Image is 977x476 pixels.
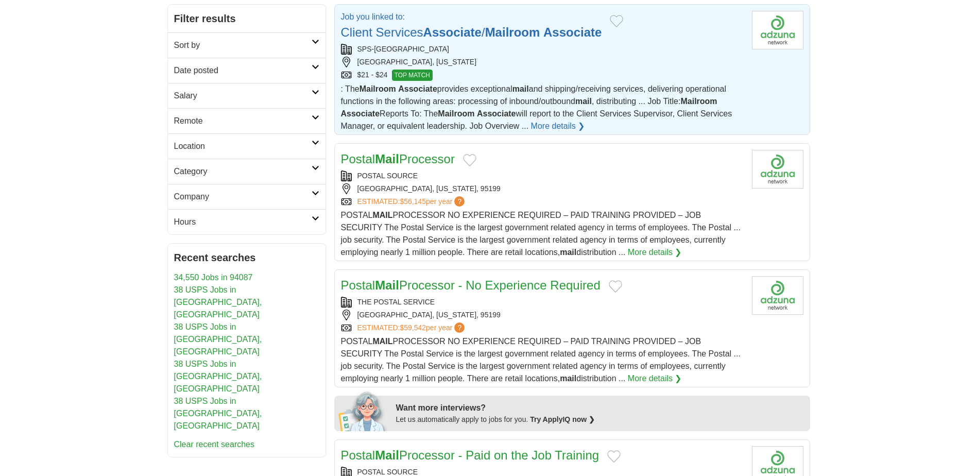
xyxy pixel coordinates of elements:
strong: Associate [398,84,437,93]
strong: Mailroom [359,84,396,93]
button: Add to favorite jobs [610,15,623,27]
button: Add to favorite jobs [607,450,621,463]
a: 38 USPS Jobs in [GEOGRAPHIC_DATA], [GEOGRAPHIC_DATA] [174,360,262,393]
strong: Associate [341,109,380,118]
span: : The provides exceptional and shipping/receiving services, delivering operational functions in t... [341,84,732,130]
h2: Recent searches [174,250,319,265]
a: Category [168,159,325,184]
div: Let us automatically apply to jobs for you. [396,414,804,425]
a: 38 USPS Jobs in [GEOGRAPHIC_DATA], [GEOGRAPHIC_DATA] [174,322,262,356]
div: [GEOGRAPHIC_DATA], [US_STATE], 95199 [341,310,744,320]
strong: Mailroom [680,97,717,106]
a: ESTIMATED:$59,542per year? [357,322,467,333]
strong: mail [560,248,576,257]
a: PostalMailProcessor - Paid on the Job Training [341,448,599,462]
a: 34,550 Jobs in 94087 [174,273,253,282]
h2: Company [174,191,312,203]
span: POSTAL PROCESSOR NO EXPERIENCE REQUIRED – PAID TRAINING PROVIDED – JOB SECURITY The Postal Servic... [341,337,741,383]
a: Location [168,133,325,159]
img: Company logo [752,276,803,315]
a: More details ❯ [628,372,682,385]
button: Add to favorite jobs [463,154,476,166]
strong: Mail [375,278,399,292]
span: POSTAL PROCESSOR NO EXPERIENCE REQUIRED – PAID TRAINING PROVIDED – JOB SECURITY The Postal Servic... [341,211,741,257]
p: Job you linked to: [341,11,602,23]
span: $56,145 [400,197,426,206]
a: PostalMailProcessor [341,152,455,166]
h2: Salary [174,90,312,102]
strong: Associate [543,25,602,39]
a: Client ServicesAssociate/Mailroom Associate [341,25,602,39]
a: Company [168,184,325,209]
strong: Mail [375,448,399,462]
button: Add to favorite jobs [609,280,622,293]
h2: Sort by [174,39,312,52]
a: Try ApplyIQ now ❯ [530,415,595,423]
a: PostalMailProcessor - No Experience Required [341,278,601,292]
strong: mail [512,84,529,93]
strong: MAIL [372,337,392,346]
h2: Location [174,140,312,152]
div: POSTAL SOURCE [341,171,744,181]
img: Company logo [752,150,803,189]
strong: mail [575,97,592,106]
a: Sort by [168,32,325,58]
h2: Remote [174,115,312,127]
a: 38 USPS Jobs in [GEOGRAPHIC_DATA], [GEOGRAPHIC_DATA] [174,397,262,430]
a: 38 USPS Jobs in [GEOGRAPHIC_DATA], [GEOGRAPHIC_DATA] [174,285,262,319]
a: Salary [168,83,325,108]
h2: Hours [174,216,312,228]
a: ESTIMATED:$56,145per year? [357,196,467,207]
strong: mail [560,374,576,383]
strong: Associate [477,109,516,118]
span: TOP MATCH [392,70,433,81]
div: Want more interviews? [396,402,804,414]
div: [GEOGRAPHIC_DATA], [US_STATE] [341,57,744,67]
strong: Mail [375,152,399,166]
a: More details ❯ [531,120,585,132]
div: [GEOGRAPHIC_DATA], [US_STATE], 95199 [341,183,744,194]
div: $21 - $24 [341,70,744,81]
a: Date posted [168,58,325,83]
strong: Associate [423,25,482,39]
h2: Date posted [174,64,312,77]
strong: Mailroom [438,109,474,118]
div: SPS-[GEOGRAPHIC_DATA] [341,44,744,55]
h2: Category [174,165,312,178]
span: ? [454,322,465,333]
span: $59,542 [400,324,426,332]
strong: Mailroom [485,25,540,39]
a: More details ❯ [628,246,682,259]
strong: MAIL [372,211,392,219]
a: Hours [168,209,325,234]
a: Clear recent searches [174,440,255,449]
div: THE POSTAL SERVICE [341,297,744,308]
img: Company logo [752,11,803,49]
img: apply-iq-scientist.png [338,390,388,431]
h2: Filter results [168,5,325,32]
a: Remote [168,108,325,133]
span: ? [454,196,465,207]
